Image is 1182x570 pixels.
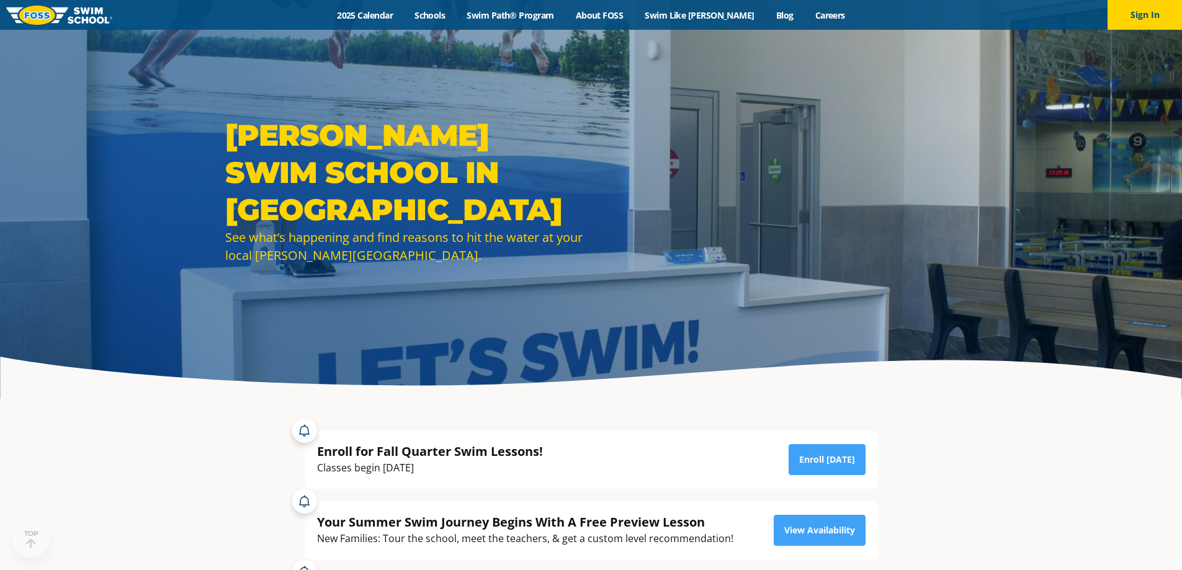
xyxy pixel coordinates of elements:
a: 2025 Calendar [326,9,404,21]
div: Your Summer Swim Journey Begins With A Free Preview Lesson [317,514,733,530]
a: Swim Like [PERSON_NAME] [634,9,766,21]
a: Careers [804,9,856,21]
a: Blog [765,9,804,21]
div: TOP [24,530,38,549]
div: See what’s happening and find reasons to hit the water at your local [PERSON_NAME][GEOGRAPHIC_DATA]. [225,228,585,264]
div: New Families: Tour the school, meet the teachers, & get a custom level recommendation! [317,530,733,547]
div: Classes begin [DATE] [317,460,543,476]
a: Schools [404,9,456,21]
a: View Availability [774,515,866,546]
a: About FOSS [565,9,634,21]
img: FOSS Swim School Logo [6,6,112,25]
div: Enroll for Fall Quarter Swim Lessons! [317,443,543,460]
a: Enroll [DATE] [789,444,866,475]
a: Swim Path® Program [456,9,565,21]
h1: [PERSON_NAME] Swim School in [GEOGRAPHIC_DATA] [225,117,585,228]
